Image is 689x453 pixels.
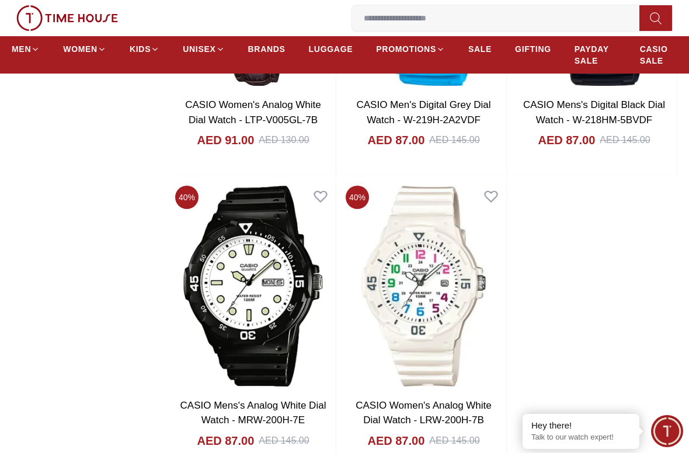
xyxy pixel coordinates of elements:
span: LUGGAGE [309,43,353,55]
img: ... [16,5,118,31]
a: SALE [468,39,492,60]
a: CASIO Women's Analog White Dial Watch - LTP-V005GL-7B [185,99,321,126]
a: CASIO Men's Digital Grey Dial Watch - W-219H-2A2VDF [357,99,491,126]
span: MEN [12,43,31,55]
div: AED 130.00 [259,133,309,147]
h4: AED 87.00 [197,433,254,449]
a: PAYDAY SALE [575,39,617,71]
span: WOMEN [63,43,98,55]
a: KIDS [130,39,159,60]
a: WOMEN [63,39,106,60]
a: CASIO SALE [640,39,677,71]
h4: AED 87.00 [367,433,424,449]
span: GIFTING [515,43,551,55]
div: AED 145.00 [429,133,479,147]
div: AED 145.00 [600,133,650,147]
span: PROMOTIONS [376,43,436,55]
div: AED 145.00 [259,434,309,448]
a: GIFTING [515,39,551,60]
a: CASIO Mens's Analog White Dial Watch - MRW-200H-7E [180,400,326,426]
span: PAYDAY SALE [575,43,617,67]
a: PROMOTIONS [376,39,445,60]
a: MEN [12,39,40,60]
img: CASIO Mens's Analog White Dial Watch - MRW-200H-7E [170,181,336,391]
a: LUGGAGE [309,39,353,60]
span: 40 % [346,186,369,209]
a: CASIO Women's Analog White Dial Watch - LRW-200H-7B [356,400,492,426]
span: 40 % [175,186,199,209]
div: AED 145.00 [429,434,479,448]
p: Talk to our watch expert! [531,433,631,442]
span: KIDS [130,43,151,55]
a: CASIO Mens's Digital Black Dial Watch - W-218HM-5BVDF [523,99,665,126]
h4: AED 87.00 [538,132,595,148]
span: CASIO SALE [640,43,677,67]
div: Chat Widget [651,415,683,447]
span: UNISEX [183,43,215,55]
h4: AED 87.00 [367,132,424,148]
a: BRANDS [248,39,286,60]
div: Hey there! [531,420,631,431]
h4: AED 91.00 [197,132,254,148]
span: BRANDS [248,43,286,55]
a: UNISEX [183,39,224,60]
img: CASIO Women's Analog White Dial Watch - LRW-200H-7B [341,181,506,391]
span: SALE [468,43,492,55]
